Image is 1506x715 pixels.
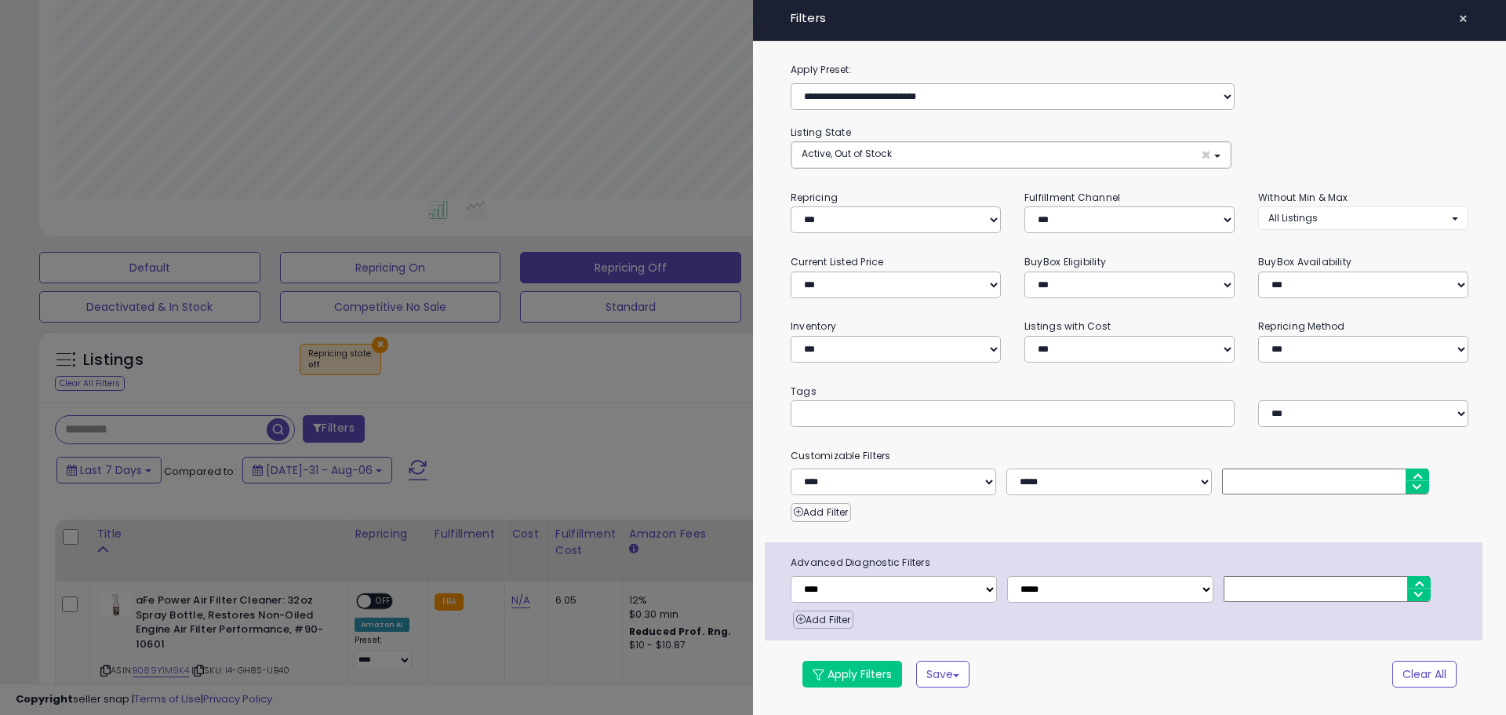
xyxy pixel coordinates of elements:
button: All Listings [1258,206,1468,229]
button: Add Filter [793,611,853,629]
button: × [1452,8,1475,30]
span: Active, Out of Stock [802,147,892,160]
button: Active, Out of Stock × [791,142,1231,168]
small: BuyBox Eligibility [1024,255,1106,268]
small: Inventory [791,319,836,333]
small: Listing State [791,126,851,139]
label: Apply Preset: [779,61,1480,78]
small: Repricing Method [1258,319,1345,333]
small: Repricing [791,191,838,204]
span: × [1201,147,1211,163]
h4: Filters [791,12,1468,25]
small: Listings with Cost [1024,319,1111,333]
span: Advanced Diagnostic Filters [779,554,1482,571]
button: Add Filter [791,503,851,522]
small: Customizable Filters [779,447,1480,465]
small: Tags [779,383,1480,400]
small: Without Min & Max [1258,191,1348,204]
button: Clear All [1392,661,1457,688]
button: Save [916,661,969,688]
small: BuyBox Availability [1258,255,1351,268]
span: × [1458,8,1468,30]
small: Fulfillment Channel [1024,191,1120,204]
small: Current Listed Price [791,255,883,268]
button: Apply Filters [802,661,902,688]
span: All Listings [1268,211,1318,224]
